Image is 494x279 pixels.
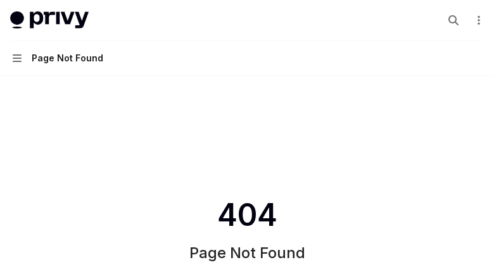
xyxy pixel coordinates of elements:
[10,11,89,29] img: light logo
[443,10,464,30] button: Open search
[189,243,305,263] h1: Page Not Found
[32,51,103,66] div: Page Not Found
[471,11,484,29] button: More actions
[215,197,280,233] span: 404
